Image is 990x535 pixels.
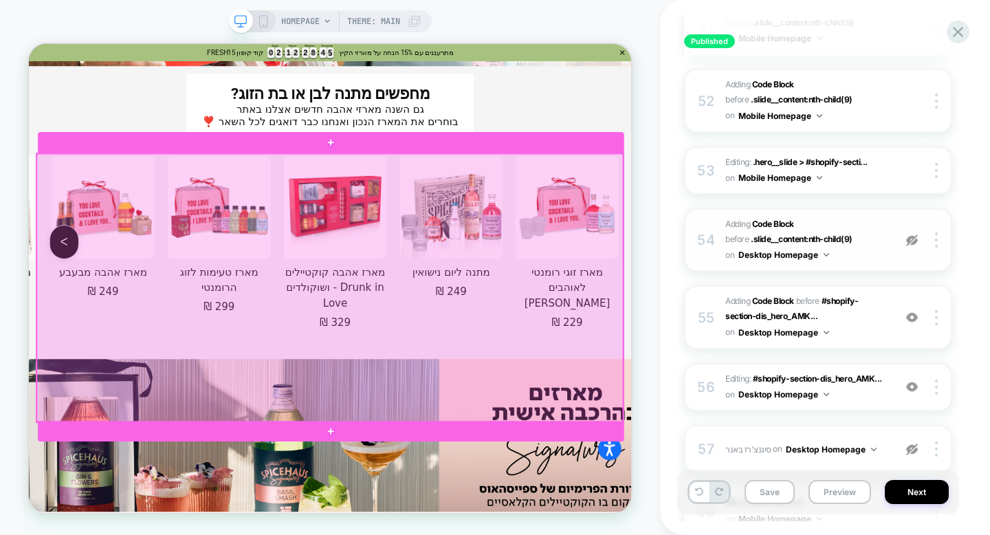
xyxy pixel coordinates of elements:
[281,10,320,32] span: HOMEPAGE
[817,114,822,118] img: down arrow
[684,34,735,48] span: Published
[725,31,734,46] span: on
[824,253,829,256] img: down arrow
[906,381,918,393] img: crossed eye
[725,108,734,123] span: on
[342,12,351,19] div: 1
[699,305,713,330] div: 55
[906,312,918,323] img: crossed eye
[935,94,938,109] img: close
[752,79,794,89] b: Code Block
[725,296,794,306] span: Adding
[753,17,855,28] span: .slide__content:nth-child(9)
[318,5,327,12] div: 0
[935,310,938,325] img: close
[751,94,852,105] span: .slide__content:nth-child(9)
[935,232,938,248] img: close
[745,480,795,504] button: Save
[397,5,406,12] div: 5
[935,163,938,178] img: close
[725,219,794,229] span: Adding
[413,4,566,19] span: מתרעננים עם 15% הנחה על מארזי הקיץ
[725,155,887,187] span: Editing :
[725,171,734,186] span: on
[817,36,822,40] img: down arrow
[699,19,713,43] div: 51
[935,441,938,457] img: close
[388,5,397,12] div: 4
[231,95,572,111] span: בוחרים את המארז הנכון ואנחנו כבר דואגים לכל השאר ❣️
[329,12,338,19] div: 2
[725,248,734,263] span: on
[364,5,373,12] div: 2
[269,54,535,78] strong: מחפשים מתנה לבן או בת הזוג?
[725,94,749,105] span: BEFORE
[329,5,338,12] div: 2
[738,324,829,341] button: Desktop Homepage
[753,373,882,384] span: #shopify-section-dis_hero_AMK...
[796,296,819,306] span: BEFORE
[906,234,918,246] img: eye
[885,480,949,504] button: Next
[871,448,877,451] img: down arrow
[773,441,782,457] span: on
[725,325,734,340] span: on
[699,375,713,400] div: 56
[699,437,713,461] div: 57
[318,12,327,19] div: 0
[375,12,384,19] div: 8
[699,228,713,252] div: 54
[752,296,794,306] b: Code Block
[277,78,527,95] span: גם השנה מארזי אהבה חדשים אצלנו באתר
[725,444,771,454] span: סיגנצ'רז באנר
[752,219,794,229] b: Code Block
[817,176,822,179] img: down arrow
[738,107,822,124] button: Mobile Homepage
[397,12,406,19] div: 5
[753,157,868,167] span: .hero__slide > #shopify-secti...
[786,6,797,17] a: Close
[388,12,397,19] div: 4
[738,169,822,186] button: Mobile Homepage
[824,393,829,396] img: down arrow
[751,234,852,244] span: .slide__content:nth-child(9)
[725,15,887,47] span: Editing :
[347,10,400,32] span: Theme: MAIN
[808,480,871,504] button: Preview
[364,12,373,19] div: 2
[351,12,360,19] div: 2
[699,158,713,183] div: 53
[351,5,360,12] div: 2
[699,89,713,113] div: 52
[725,387,734,402] span: on
[738,30,822,47] button: Mobile Homepage
[738,246,829,263] button: Desktop Homepage
[725,79,794,89] span: Adding
[935,380,938,395] img: close
[824,331,829,334] img: down arrow
[786,441,877,458] button: Desktop Homepage
[238,4,313,19] span: קוד קופון FRESH15
[725,234,749,244] span: BEFORE
[906,444,918,455] img: eye
[342,5,351,12] div: 1
[725,371,887,404] span: Editing :
[738,386,829,403] button: Desktop Homepage
[375,5,384,12] div: 8
[935,23,938,39] img: close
